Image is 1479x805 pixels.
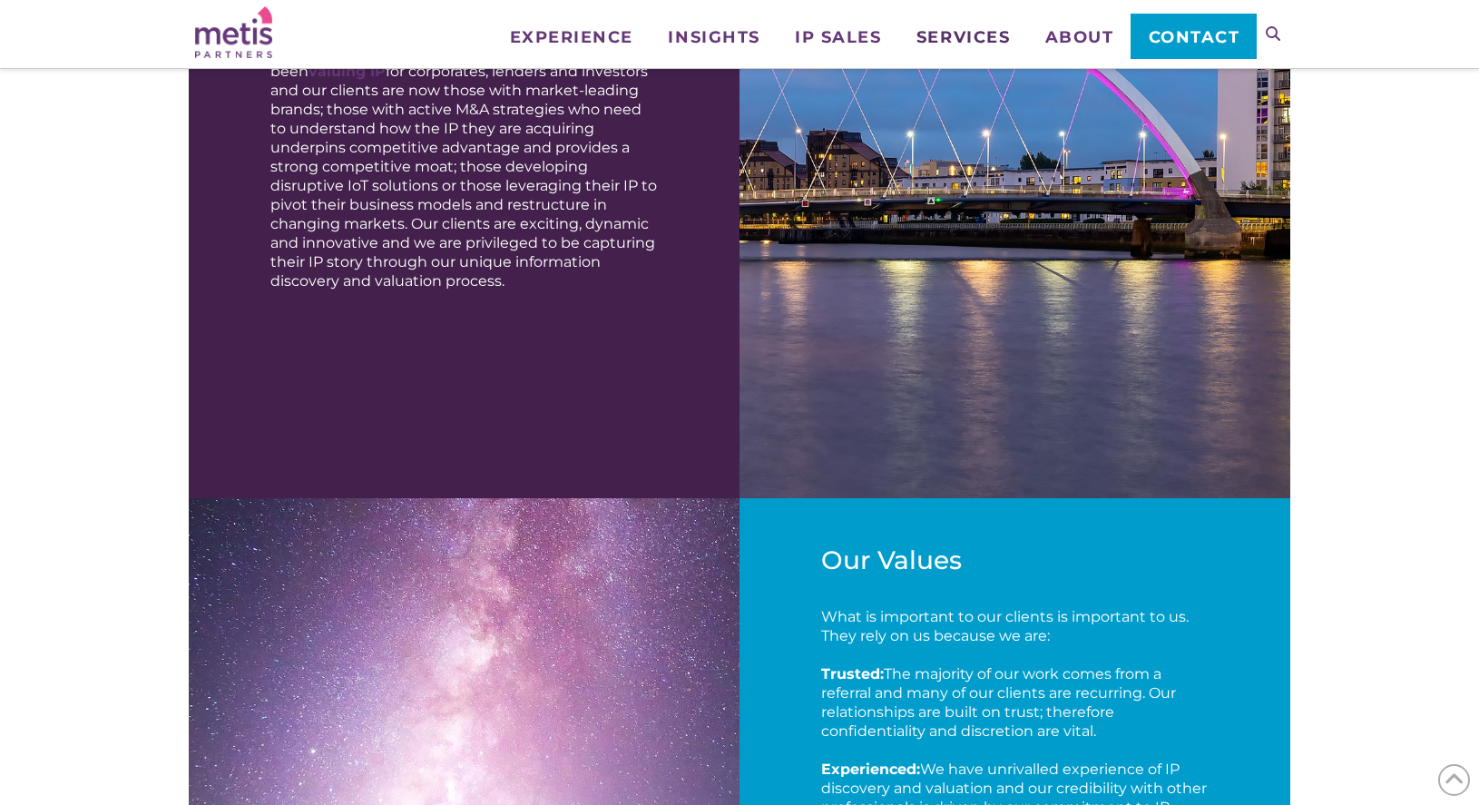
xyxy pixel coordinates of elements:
[795,29,881,45] span: IP Sales
[270,24,657,290] p: More than two decades later, our role has changed from IP educators to trusted IP advisors. We ha...
[821,665,884,682] strong: Trusted:
[821,607,1208,645] p: What is important to our clients is important to us. They rely on us because we are:
[1438,764,1470,796] span: Back to Top
[916,29,1010,45] span: Services
[821,545,1208,575] h3: Our Values
[1045,29,1114,45] span: About
[195,6,272,58] img: Metis Partners
[1131,14,1257,59] a: Contact
[510,29,633,45] span: Experience
[668,29,759,45] span: Insights
[821,761,920,778] strong: Experienced:
[1149,29,1240,45] span: Contact
[309,63,386,80] a: valuing IP
[821,664,1208,741] p: The majority of our work comes from a referral and many of our clients are recurring. Our relatio...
